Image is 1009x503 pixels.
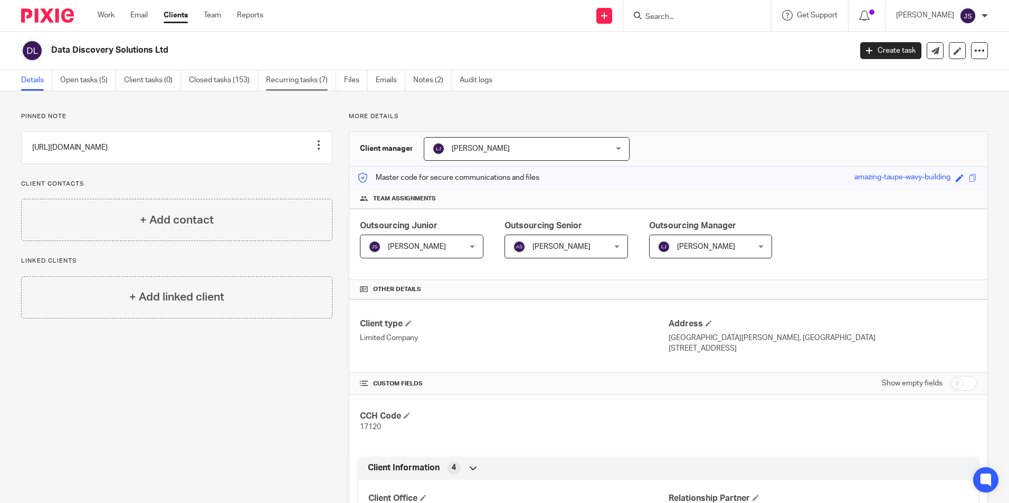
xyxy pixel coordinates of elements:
img: svg%3E [513,240,526,253]
h4: CUSTOM FIELDS [360,380,668,388]
a: Recurring tasks (7) [266,70,336,91]
h4: + Add contact [140,212,214,228]
a: Open tasks (5) [60,70,116,91]
a: Notes (2) [413,70,452,91]
span: 4 [452,462,456,473]
span: [PERSON_NAME] [677,243,735,250]
a: Audit logs [460,70,500,91]
label: Show empty fields [882,378,943,389]
h4: + Add linked client [129,289,224,305]
h2: Data Discovery Solutions Ltd [51,45,686,56]
img: svg%3E [959,7,976,24]
span: Get Support [797,12,837,19]
span: Team assignments [373,195,436,203]
a: Email [130,10,148,21]
p: [STREET_ADDRESS] [669,343,977,354]
input: Search [644,13,739,22]
a: Work [98,10,115,21]
h4: CCH Code [360,411,668,422]
h4: Client type [360,318,668,330]
span: 17120 [360,423,381,431]
a: Client tasks (0) [124,70,181,91]
p: [GEOGRAPHIC_DATA][PERSON_NAME], [GEOGRAPHIC_DATA] [669,333,977,343]
img: Pixie [21,8,74,23]
span: [PERSON_NAME] [532,243,591,250]
img: svg%3E [658,240,670,253]
a: Team [204,10,221,21]
span: Outsourcing Junior [360,221,437,230]
p: Master code for secure communications and files [357,172,539,183]
img: svg%3E [21,40,43,62]
h4: Address [669,318,977,330]
p: Limited Company [360,333,668,343]
img: svg%3E [432,142,445,155]
p: More details [349,112,988,121]
a: Reports [237,10,263,21]
span: [PERSON_NAME] [452,145,510,152]
a: Clients [164,10,188,21]
a: Closed tasks (153) [189,70,258,91]
div: amazing-taupe-wavy-building [854,172,950,184]
p: [PERSON_NAME] [896,10,954,21]
img: svg%3E [368,240,381,253]
p: Client contacts [21,180,332,188]
a: Files [344,70,368,91]
p: Pinned note [21,112,332,121]
span: [PERSON_NAME] [388,243,446,250]
p: Linked clients [21,257,332,265]
h3: Client manager [360,143,413,154]
span: Client Information [368,462,440,473]
span: Outsourcing Manager [649,221,736,230]
a: Details [21,70,52,91]
a: Emails [376,70,405,91]
span: Other details [373,285,421,294]
span: Outsourcing Senior [505,221,582,230]
a: Create task [860,42,921,59]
